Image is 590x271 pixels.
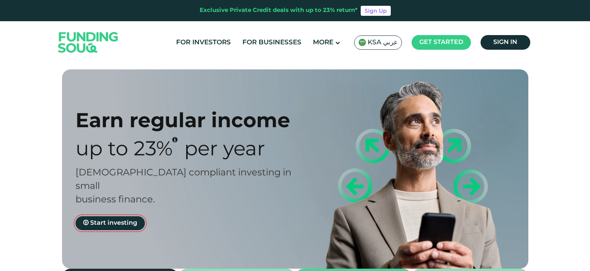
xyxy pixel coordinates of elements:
[358,39,366,46] img: SA Flag
[361,6,391,16] a: Sign Up
[240,36,303,49] a: For Businesses
[419,39,463,45] span: Get started
[50,23,126,62] img: Logo
[76,108,309,132] div: Earn regular income
[90,220,137,226] span: Start investing
[368,38,398,47] span: KSA عربي
[76,168,291,204] span: [DEMOGRAPHIC_DATA] compliant investing in small business finance.
[76,216,145,230] a: Start investing
[174,36,233,49] a: For Investors
[184,140,265,160] span: Per Year
[172,136,178,143] i: 23% IRR (expected) ~ 15% Net yield (expected)
[481,35,530,50] a: Sign in
[200,6,358,15] div: Exclusive Private Credit deals with up to 23% return*
[493,39,517,45] span: Sign in
[76,140,173,160] span: Up to 23%
[313,39,333,46] span: More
